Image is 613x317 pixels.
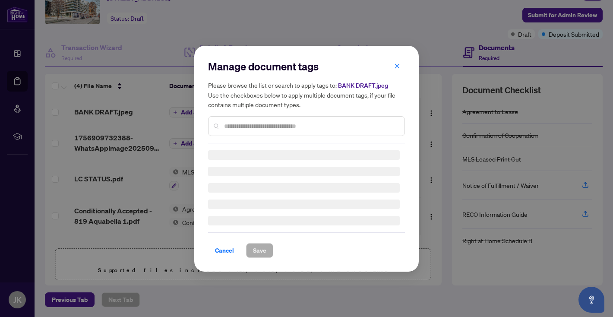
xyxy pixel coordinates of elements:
button: Save [246,243,273,258]
span: Cancel [215,244,234,257]
span: BANK DRAFT.jpeg [338,82,388,89]
h5: Please browse the list or search to apply tags to: Use the checkboxes below to apply multiple doc... [208,80,405,109]
h2: Manage document tags [208,60,405,73]
span: close [394,63,400,69]
button: Cancel [208,243,241,258]
button: Open asap [578,287,604,313]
